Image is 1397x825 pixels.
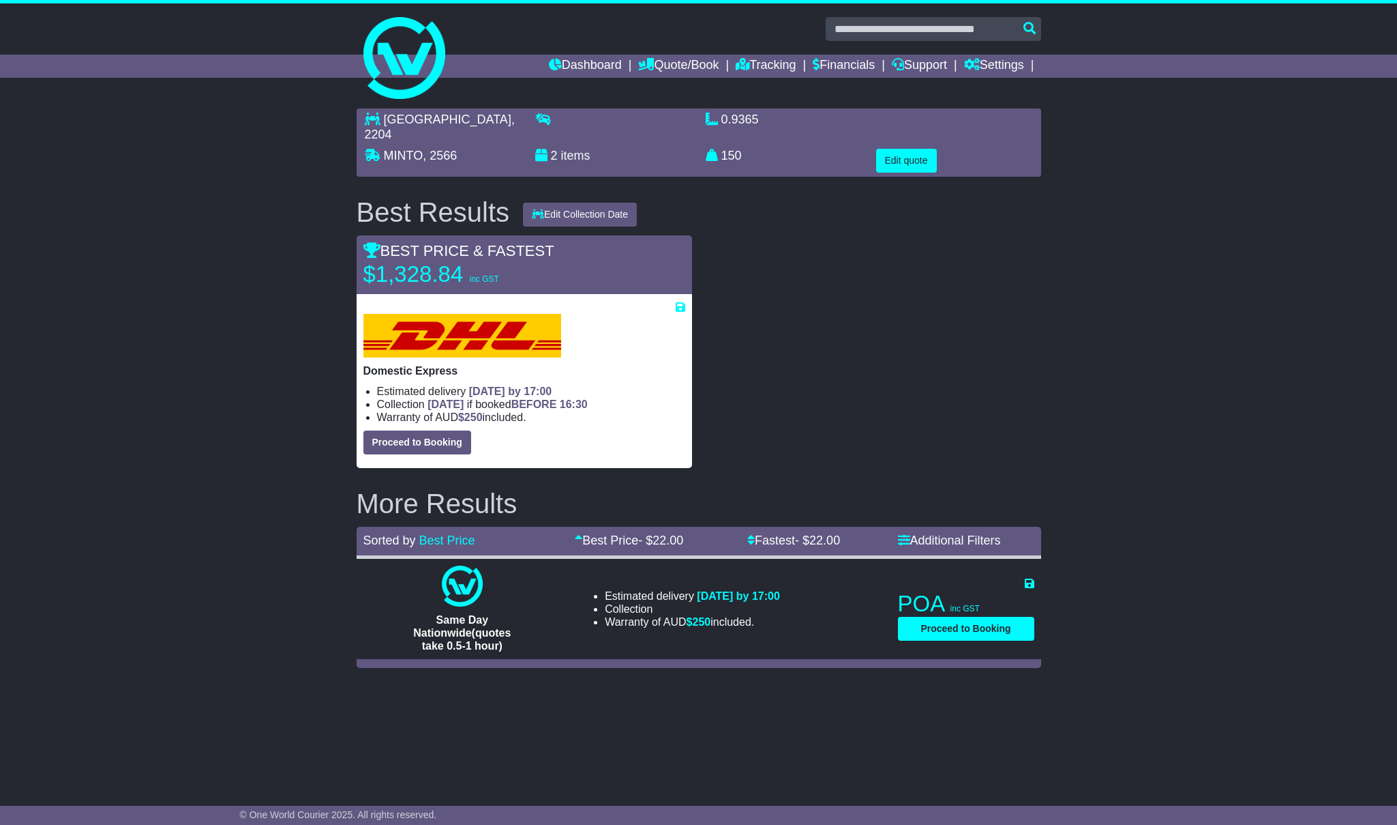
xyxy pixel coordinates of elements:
a: Best Price- $22.00 [575,534,683,547]
a: Fastest- $22.00 [747,534,840,547]
span: 22.00 [652,534,683,547]
h2: More Results [357,489,1041,519]
a: Support [892,55,947,78]
img: One World Courier: Same Day Nationwide(quotes take 0.5-1 hour) [442,566,483,607]
span: , 2204 [365,113,515,141]
li: Warranty of AUD included. [377,411,685,424]
button: Proceed to Booking [363,431,471,454]
span: - $ [795,534,840,547]
p: POA [898,590,1034,618]
span: 150 [721,149,742,162]
button: Edit Collection Date [523,203,637,227]
span: BEFORE [511,399,557,410]
span: $ [687,616,711,628]
span: if booked [427,399,587,410]
span: 16:30 [560,399,588,410]
span: BEST PRICE & FASTEST [363,242,554,259]
span: [DATE] [427,399,464,410]
span: 22.00 [809,534,840,547]
span: $ [458,411,483,423]
span: - $ [638,534,683,547]
span: 2 [551,149,558,162]
li: Warranty of AUD included. [605,616,780,628]
div: Best Results [350,197,517,227]
a: Financials [813,55,875,78]
button: Proceed to Booking [898,617,1034,641]
a: Best Price [419,534,475,547]
span: Same Day Nationwide(quotes take 0.5-1 hour) [413,614,511,652]
span: © One World Courier 2025. All rights reserved. [240,809,437,820]
span: Sorted by [363,534,416,547]
span: [DATE] by 17:00 [697,590,780,602]
li: Collection [605,603,780,616]
a: Settings [964,55,1024,78]
img: DHL: Domestic Express [363,314,561,358]
button: Edit quote [876,149,937,173]
a: Tracking [736,55,796,78]
li: Estimated delivery [377,385,685,398]
span: 250 [693,616,711,628]
span: inc GST [950,604,980,613]
p: Domestic Express [363,364,685,377]
a: Additional Filters [898,534,1001,547]
a: Dashboard [549,55,622,78]
li: Estimated delivery [605,590,780,603]
a: Quote/Book [638,55,719,78]
span: , 2566 [423,149,457,162]
li: Collection [377,398,685,411]
span: [DATE] by 17:00 [469,386,552,397]
span: 0.9365 [721,113,759,126]
p: $1,328.84 [363,261,534,288]
span: inc GST [469,274,498,284]
span: MINTO [384,149,423,162]
span: [GEOGRAPHIC_DATA] [384,113,511,126]
span: 250 [464,411,483,423]
span: items [561,149,590,162]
